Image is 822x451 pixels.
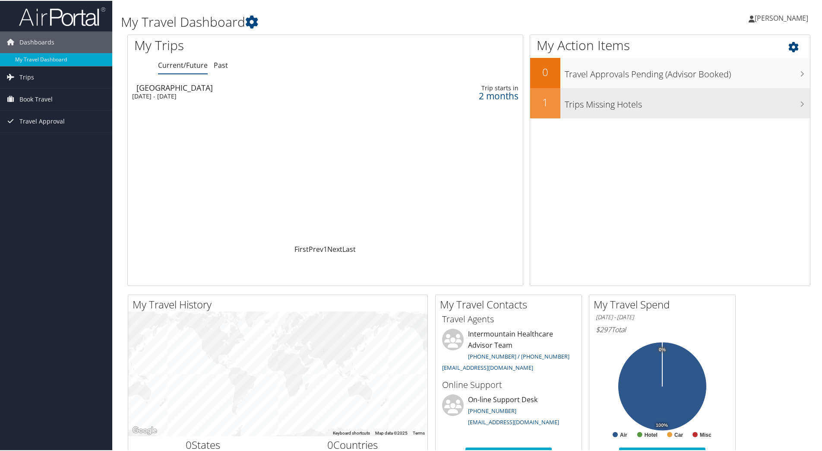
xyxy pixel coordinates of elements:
h3: Travel Approvals Pending (Advisor Booked) [565,63,810,79]
h1: My Action Items [530,35,810,54]
text: Misc [700,431,711,437]
a: [PERSON_NAME] [749,4,817,30]
tspan: 0% [659,346,666,352]
span: Trips [19,66,34,87]
h1: My Trips [134,35,352,54]
img: airportal-logo.png [19,6,105,26]
a: Open this area in Google Maps (opens a new window) [130,424,159,435]
h2: My Travel Contacts [440,296,582,311]
span: Dashboards [19,31,54,52]
h2: My Travel History [133,296,427,311]
h3: Trips Missing Hotels [565,93,810,110]
li: On-line Support Desk [438,394,579,429]
span: $297 [596,324,611,333]
a: [EMAIL_ADDRESS][DOMAIN_NAME] [468,417,559,425]
span: Book Travel [19,88,53,109]
a: Prev [309,244,323,253]
a: Current/Future [158,60,208,69]
h2: My Travel Spend [594,296,735,311]
a: Terms (opens in new tab) [413,430,425,435]
div: [GEOGRAPHIC_DATA] [136,83,380,91]
a: Last [342,244,356,253]
h6: Total [596,324,729,333]
h3: Travel Agents [442,312,575,324]
a: [EMAIL_ADDRESS][DOMAIN_NAME] [442,363,533,371]
div: 2 months [425,91,518,99]
span: Map data ©2025 [375,430,408,435]
h1: My Travel Dashboard [121,12,585,30]
tspan: 100% [656,422,668,427]
h2: 0 [530,64,560,79]
text: Air [620,431,627,437]
button: Keyboard shortcuts [333,429,370,435]
a: First [294,244,309,253]
a: [PHONE_NUMBER] / [PHONE_NUMBER] [468,352,569,359]
text: Car [674,431,683,437]
h3: Online Support [442,378,575,390]
a: Past [214,60,228,69]
text: Hotel [645,431,658,437]
a: [PHONE_NUMBER] [468,406,516,414]
a: 1Trips Missing Hotels [530,87,810,118]
li: Intermountain Healthcare Advisor Team [438,328,579,374]
img: Google [130,424,159,435]
h2: 1 [530,94,560,109]
a: 0Travel Approvals Pending (Advisor Booked) [530,57,810,87]
span: [PERSON_NAME] [755,13,808,22]
span: Travel Approval [19,110,65,131]
span: 0 [327,437,333,451]
div: [DATE] - [DATE] [132,92,376,99]
span: 0 [186,437,192,451]
a: Next [327,244,342,253]
div: Trip starts in [425,83,518,91]
a: 1 [323,244,327,253]
h6: [DATE] - [DATE] [596,312,729,321]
